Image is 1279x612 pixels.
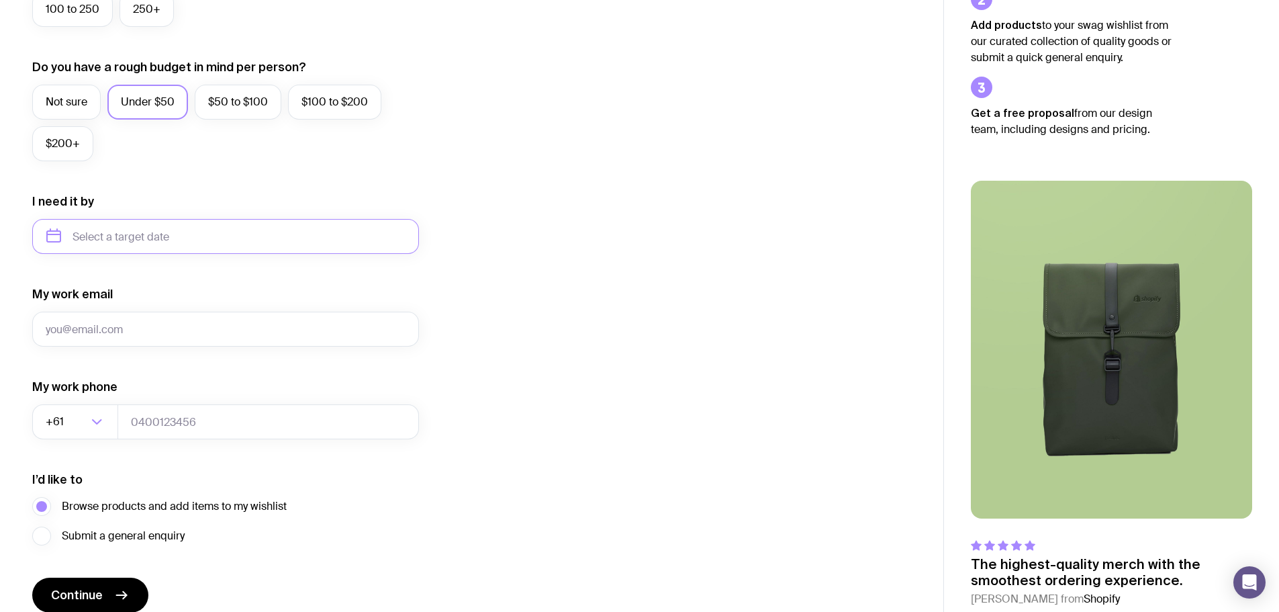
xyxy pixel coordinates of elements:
span: Submit a general enquiry [62,528,185,544]
label: $50 to $100 [195,85,281,120]
strong: Add products [971,19,1042,31]
input: 0400123456 [117,404,419,439]
span: Shopify [1084,592,1120,606]
span: Continue [51,587,103,603]
label: Under $50 [107,85,188,120]
p: to your swag wishlist from our curated collection of quality goods or submit a quick general enqu... [971,17,1172,66]
label: Do you have a rough budget in mind per person? [32,59,306,75]
span: Browse products and add items to my wishlist [62,498,287,515]
span: +61 [46,404,66,439]
label: I need it by [32,193,94,210]
p: The highest-quality merch with the smoothest ordering experience. [971,556,1252,588]
input: you@email.com [32,312,419,347]
label: $200+ [32,126,93,161]
div: Search for option [32,404,118,439]
input: Select a target date [32,219,419,254]
label: I’d like to [32,472,83,488]
div: Open Intercom Messenger [1233,566,1266,599]
cite: [PERSON_NAME] from [971,591,1252,607]
p: from our design team, including designs and pricing. [971,105,1172,138]
label: Not sure [32,85,101,120]
strong: Get a free proposal [971,107,1074,119]
input: Search for option [66,404,87,439]
label: $100 to $200 [288,85,381,120]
